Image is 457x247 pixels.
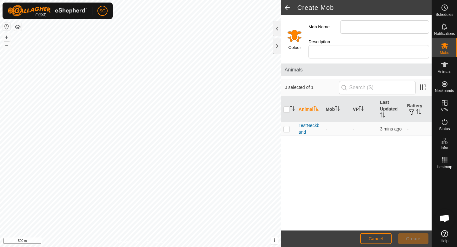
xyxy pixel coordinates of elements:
p-sorticon: Activate to sort [335,107,340,112]
span: Create [406,236,421,241]
label: Mob Name [308,20,340,34]
button: Map Layers [14,23,22,31]
span: SG [99,8,106,14]
button: Reset Map [3,23,10,30]
button: Cancel [360,233,392,244]
a: Help [432,228,457,245]
th: Last Updated [377,97,404,122]
th: Animal [296,97,323,122]
span: TestNeckband [299,122,321,136]
a: Privacy Policy [115,239,139,244]
th: VP [350,97,377,122]
span: Animals [438,70,451,74]
p-sorticon: Activate to sort [380,113,385,118]
p-sorticon: Activate to sort [359,107,364,112]
span: Mobs [440,51,449,55]
span: Heatmap [437,165,452,169]
h2: Create Mob [297,4,432,11]
button: + [3,33,10,41]
span: Neckbands [435,89,454,93]
span: Animals [285,66,428,74]
span: Notifications [434,32,455,36]
span: Schedules [435,13,453,17]
app-display-virtual-paddock-transition: - [353,126,354,131]
a: Contact Us [147,239,165,244]
p-sorticon: Activate to sort [416,110,421,115]
div: - [326,126,348,132]
td: - [405,122,432,136]
span: Cancel [368,236,383,241]
span: 27 Sept 2025, 12:52 pm [380,126,401,131]
span: Status [439,127,450,131]
div: Open chat [435,209,454,228]
span: Infra [440,146,448,150]
th: Mob [323,97,350,122]
img: Gallagher Logo [8,5,87,17]
button: i [271,237,278,244]
p-sorticon: Activate to sort [290,107,295,112]
button: Create [398,233,428,244]
span: 0 selected of 1 [285,84,339,91]
th: Battery [405,97,432,122]
span: i [274,238,275,243]
button: – [3,42,10,49]
label: Description [308,39,340,45]
span: Help [440,239,448,243]
p-sorticon: Activate to sort [314,107,319,112]
input: Search (S) [339,81,416,94]
span: VPs [441,108,448,112]
label: Colour [288,44,301,51]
